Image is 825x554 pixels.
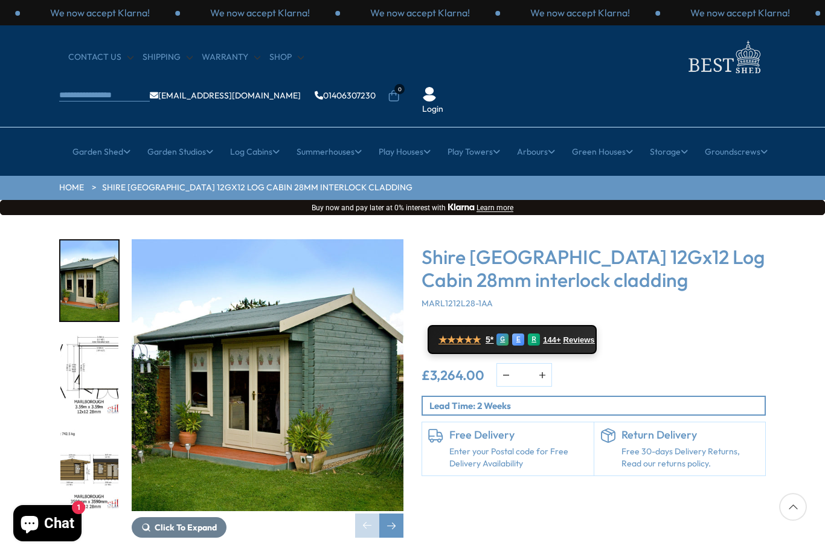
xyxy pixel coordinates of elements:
[517,137,555,167] a: Arbours
[147,137,213,167] a: Garden Studios
[563,335,595,345] span: Reviews
[428,325,597,354] a: ★★★★★ 5* G E R 144+ Reviews
[448,137,500,167] a: Play Towers
[210,6,310,19] p: We now accept Klarna!
[572,137,633,167] a: Green Houses
[530,6,630,19] p: We now accept Klarna!
[72,137,130,167] a: Garden Shed
[102,182,412,194] a: Shire [GEOGRAPHIC_DATA] 12Gx12 Log Cabin 28mm interlock cladding
[438,334,481,346] span: ★★★★★
[379,514,403,538] div: Next slide
[650,137,688,167] a: Storage
[59,182,84,194] a: HOME
[60,240,118,321] img: Marlborough_7_77ba1181-c18a-42db-b353-ae209a9c9980_200x200.jpg
[705,137,768,167] a: Groundscrews
[422,245,766,292] h3: Shire [GEOGRAPHIC_DATA] 12Gx12 Log Cabin 28mm interlock cladding
[379,137,431,167] a: Play Houses
[500,6,660,19] div: 2 / 3
[59,428,120,511] div: 3 / 18
[230,137,280,167] a: Log Cabins
[681,37,766,77] img: logo
[59,239,120,322] div: 1 / 18
[422,87,437,101] img: User Icon
[388,90,400,102] a: 0
[180,6,340,19] div: 3 / 3
[315,91,376,100] a: 01406307230
[60,335,118,416] img: 12x12MarlboroughOPTFLOORPLANMFT28mmTEMP_5a83137f-d55f-493c-9331-6cd515c54ccf_200x200.jpg
[690,6,790,19] p: We now accept Klarna!
[394,84,405,94] span: 0
[429,399,765,412] p: Lead Time: 2 Weeks
[50,6,150,19] p: We now accept Klarna!
[449,428,588,442] h6: Free Delivery
[150,91,301,100] a: [EMAIL_ADDRESS][DOMAIN_NAME]
[496,333,509,346] div: G
[528,333,540,346] div: R
[59,334,120,417] div: 2 / 18
[20,6,180,19] div: 2 / 3
[422,298,493,309] span: MARL1212L28-1AA
[621,428,760,442] h6: Return Delivery
[143,51,193,63] a: Shipping
[132,517,226,538] button: Click To Expand
[132,239,403,538] div: 1 / 18
[202,51,260,63] a: Warranty
[355,514,379,538] div: Previous slide
[10,505,85,544] inbox-online-store-chat: Shopify online store chat
[60,430,118,510] img: 12x12MarlboroughOPTELEVATIONSMMFT28mmTEMP_a041115d-193e-4c00-ba7d-347e4517689d_200x200.jpg
[543,335,560,345] span: 144+
[68,51,133,63] a: CONTACT US
[422,369,484,382] ins: £3,264.00
[449,446,588,469] a: Enter your Postal code for Free Delivery Availability
[512,333,524,346] div: E
[297,137,362,167] a: Summerhouses
[340,6,500,19] div: 1 / 3
[269,51,304,63] a: Shop
[370,6,470,19] p: We now accept Klarna!
[422,103,443,115] a: Login
[155,522,217,533] span: Click To Expand
[660,6,820,19] div: 3 / 3
[621,446,760,469] p: Free 30-days Delivery Returns, Read our returns policy.
[132,239,403,511] img: Shire Marlborough 12Gx12 Log Cabin 28mm interlock cladding - Best Shed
